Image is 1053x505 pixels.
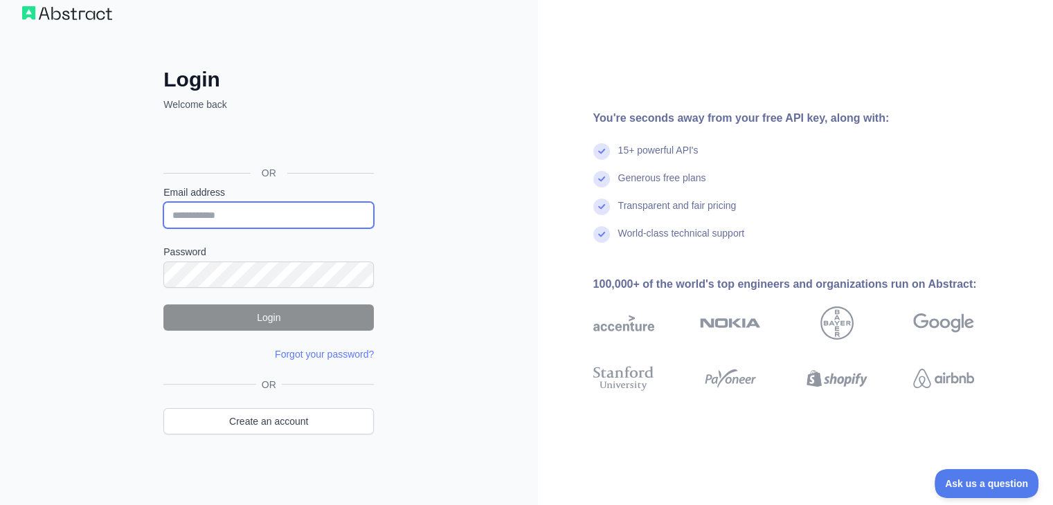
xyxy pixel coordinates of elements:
img: check mark [593,199,610,215]
img: bayer [820,306,854,340]
img: check mark [593,226,610,243]
img: check mark [593,171,610,187]
img: check mark [593,143,610,160]
div: 15+ powerful API's [618,143,699,171]
h2: Login [163,67,374,92]
a: Create an account [163,408,374,434]
label: Email address [163,185,374,199]
img: Workflow [22,6,112,20]
div: You're seconds away from your free API key, along with: [593,110,1018,127]
button: Login [163,304,374,331]
a: Forgot your password? [275,349,374,360]
img: payoneer [700,363,761,394]
span: OR [256,378,282,392]
img: google [913,306,974,340]
iframe: Nút Đăng nhập bằng Google [156,127,378,157]
iframe: Toggle Customer Support [935,469,1039,498]
img: airbnb [913,363,974,394]
img: nokia [700,306,761,340]
img: shopify [807,363,867,394]
div: 100,000+ of the world's top engineers and organizations run on Abstract: [593,276,1018,293]
p: Welcome back [163,98,374,111]
div: Transparent and fair pricing [618,199,737,226]
img: stanford university [593,363,654,394]
img: accenture [593,306,654,340]
label: Password [163,245,374,259]
div: World-class technical support [618,226,745,254]
span: OR [251,166,287,180]
div: Generous free plans [618,171,706,199]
